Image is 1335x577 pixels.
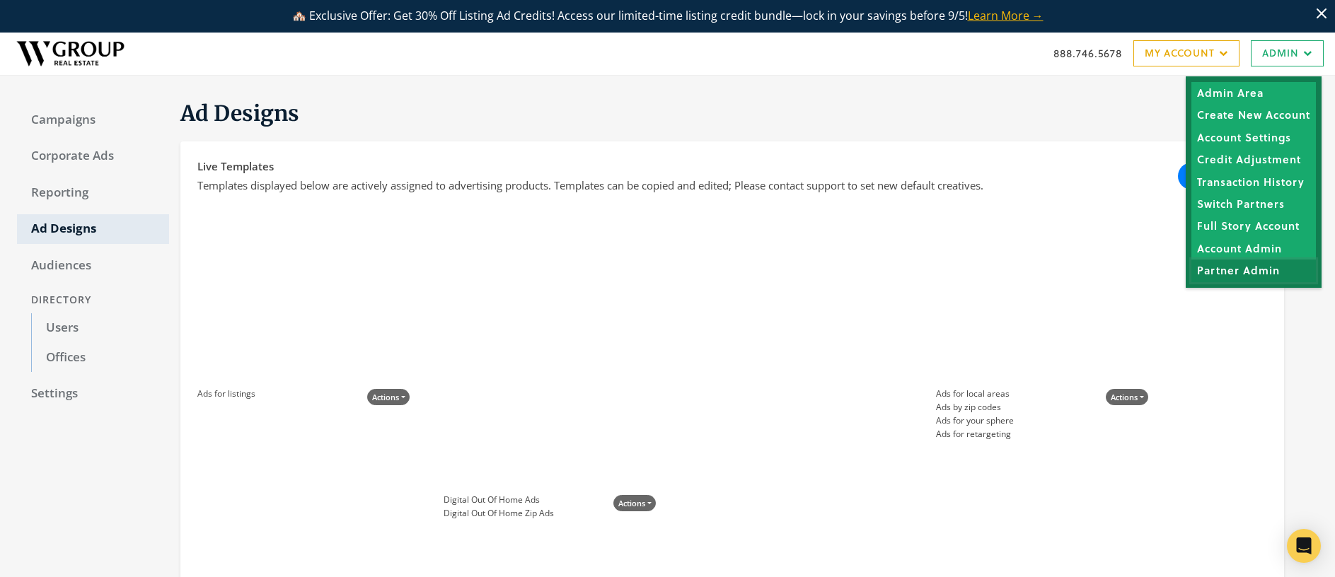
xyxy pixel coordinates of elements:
button: Add Template [1178,163,1267,189]
a: Credit Adjustment [1191,148,1316,170]
a: Offices [31,343,169,373]
div: Live Templates [197,158,983,177]
div: Directory [17,287,169,313]
a: Admin [1251,40,1324,66]
a: Ad Designs [17,214,169,244]
a: Settings [17,379,169,409]
a: My Account [1133,40,1239,66]
a: Create New Account [1191,104,1316,126]
button: Actions [613,495,656,511]
a: Account Settings [1191,127,1316,148]
a: Account Admin [1191,238,1316,260]
a: Campaigns [17,105,169,135]
a: Audiences [17,251,169,281]
h1: Ad Designs [180,100,1284,127]
button: Actions [1106,389,1148,405]
small: Ads for retargeting [936,428,1014,441]
a: Full Story Account [1191,215,1316,237]
img: Adwerx [11,36,129,71]
a: Switch Partners [1191,193,1316,215]
a: Users [31,313,169,343]
a: Reporting [17,178,169,208]
small: Digital Out Of Home Zip Ads [444,507,554,520]
div: Templates displayed below are actively assigned to advertising products. Templates can be copied ... [197,177,983,194]
small: Ads for your sphere [936,414,1014,428]
a: Corporate Ads [17,141,169,171]
a: Transaction History [1191,171,1316,193]
small: Ads by zip codes [936,401,1014,414]
a: 888.746.5678 [1053,46,1122,61]
small: Ads for listings [197,387,255,401]
button: Actions [367,389,410,405]
div: Open Intercom Messenger [1287,529,1321,563]
small: Ads for local areas [936,387,1014,401]
a: Partner Admin [1191,260,1316,281]
small: Digital Out Of Home Ads [444,494,554,507]
a: Admin Area [1191,82,1316,104]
